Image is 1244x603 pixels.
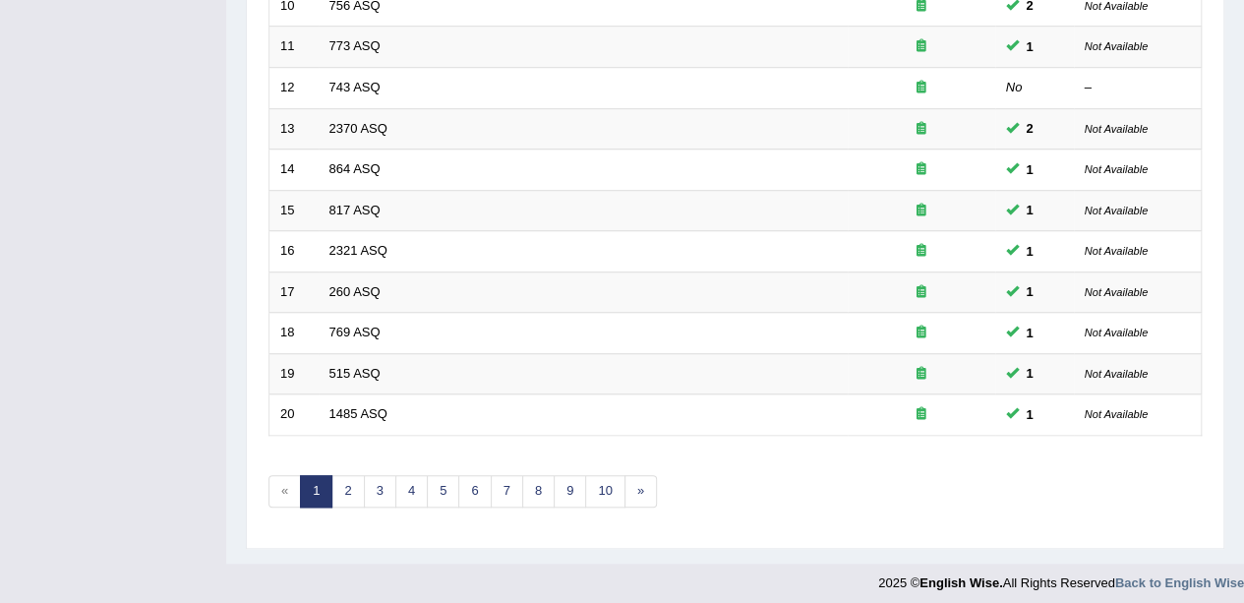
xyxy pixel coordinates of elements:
[859,242,984,261] div: Exam occurring question
[268,475,301,508] span: «
[269,271,319,313] td: 17
[1019,36,1041,57] span: You can still take this question
[1019,404,1041,425] span: You can still take this question
[458,475,491,508] a: 6
[1019,200,1041,220] span: You can still take this question
[1085,123,1148,135] small: Not Available
[1085,286,1148,298] small: Not Available
[859,365,984,384] div: Exam occurring question
[859,37,984,56] div: Exam occurring question
[364,475,396,508] a: 3
[329,121,387,136] a: 2370 ASQ
[331,475,364,508] a: 2
[859,120,984,139] div: Exam occurring question
[329,203,381,217] a: 817 ASQ
[522,475,555,508] a: 8
[1085,245,1148,257] small: Not Available
[269,353,319,394] td: 19
[329,80,381,94] a: 743 ASQ
[269,67,319,108] td: 12
[395,475,428,508] a: 4
[554,475,586,508] a: 9
[269,108,319,150] td: 13
[1019,241,1041,262] span: You can still take this question
[878,564,1244,592] div: 2025 © All Rights Reserved
[329,161,381,176] a: 864 ASQ
[329,325,381,339] a: 769 ASQ
[1085,205,1148,216] small: Not Available
[1115,575,1244,590] a: Back to English Wise
[1085,79,1191,97] div: –
[1085,163,1148,175] small: Not Available
[300,475,332,508] a: 1
[329,243,387,258] a: 2321 ASQ
[624,475,657,508] a: »
[269,27,319,68] td: 11
[859,202,984,220] div: Exam occurring question
[269,150,319,191] td: 14
[491,475,523,508] a: 7
[585,475,624,508] a: 10
[919,575,1002,590] strong: English Wise.
[1085,408,1148,420] small: Not Available
[269,394,319,436] td: 20
[329,38,381,53] a: 773 ASQ
[269,313,319,354] td: 18
[859,405,984,424] div: Exam occurring question
[859,79,984,97] div: Exam occurring question
[329,406,387,421] a: 1485 ASQ
[1085,368,1148,380] small: Not Available
[1006,80,1023,94] em: No
[1085,40,1148,52] small: Not Available
[859,324,984,342] div: Exam occurring question
[427,475,459,508] a: 5
[859,160,984,179] div: Exam occurring question
[859,283,984,302] div: Exam occurring question
[269,231,319,272] td: 16
[1019,323,1041,343] span: You can still take this question
[329,284,381,299] a: 260 ASQ
[1019,159,1041,180] span: You can still take this question
[269,190,319,231] td: 15
[1085,327,1148,338] small: Not Available
[1019,118,1041,139] span: You can still take this question
[329,366,381,381] a: 515 ASQ
[1019,363,1041,384] span: You can still take this question
[1019,281,1041,302] span: You can still take this question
